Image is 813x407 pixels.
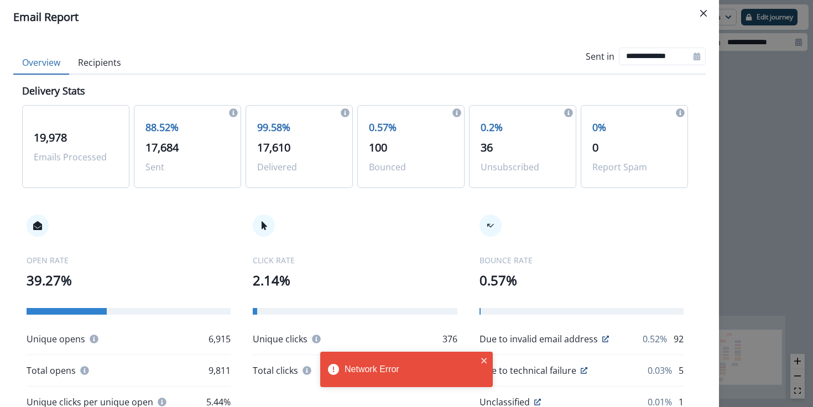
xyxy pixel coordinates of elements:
p: Due to technical failure [480,364,576,377]
p: Unique clicks [253,332,308,346]
button: Close [695,4,712,22]
p: CLICK RATE [253,254,457,266]
p: Delivery Stats [22,84,85,98]
div: Email Report [13,9,706,25]
p: 0.52% [643,332,667,346]
p: 39.27% [27,270,231,290]
span: 36 [481,140,493,155]
p: Due to invalid email address [480,332,598,346]
button: Overview [13,51,69,75]
div: Network Error [345,363,477,376]
p: Emails Processed [34,150,118,164]
p: 6,915 [209,332,231,346]
p: OPEN RATE [27,254,231,266]
p: Total clicks [253,364,298,377]
p: 0.57% [369,120,453,135]
button: Recipients [69,51,130,75]
p: Delivered [257,160,341,174]
span: 17,610 [257,140,290,155]
p: Sent [145,160,230,174]
span: 100 [369,140,387,155]
p: Report Spam [592,160,676,174]
p: 0.03% [648,364,672,377]
p: 0% [592,120,676,135]
p: 376 [442,332,457,346]
p: BOUNCE RATE [480,254,684,266]
p: 88.52% [145,120,230,135]
span: 17,684 [145,140,179,155]
span: 19,978 [34,130,67,145]
span: 0 [592,140,598,155]
p: Sent in [586,50,614,63]
p: 0.2% [481,120,565,135]
p: Unique opens [27,332,85,346]
p: 9,811 [209,364,231,377]
p: Unsubscribed [481,160,565,174]
p: 5 [679,364,684,377]
button: close [481,356,488,365]
p: 0.57% [480,270,684,290]
p: 99.58% [257,120,341,135]
p: 92 [674,332,684,346]
p: Bounced [369,160,453,174]
p: 2.14% [253,270,457,290]
p: Total opens [27,364,76,377]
